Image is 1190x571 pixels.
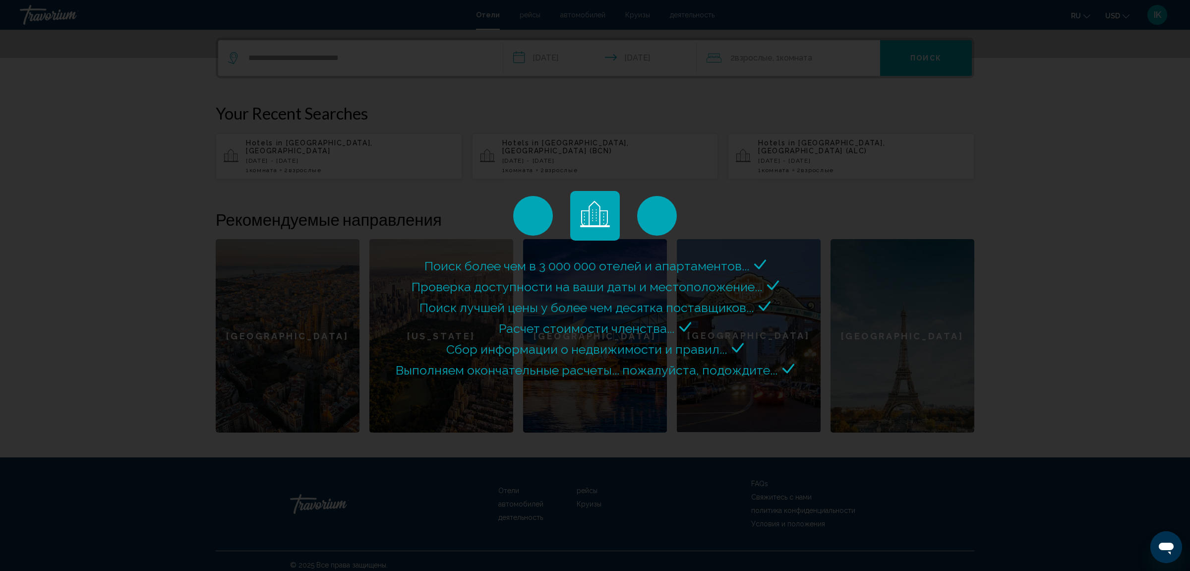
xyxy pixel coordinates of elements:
[419,300,754,315] span: Поиск лучшей цены у более чем десятка поставщиков...
[499,321,674,336] span: Расчет стоимости членства...
[446,342,727,357] span: Сбор информации о недвижимости и правил...
[1150,531,1182,563] iframe: Кнопка запуска окна обмена сообщениями
[396,363,777,378] span: Выполняем окончательные расчеты... пожалуйста, подождите...
[412,279,762,294] span: Проверка доступности на ваши даты и местоположение...
[424,258,749,273] span: Поиск более чем в 3 000 000 отелей и апартаментов...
